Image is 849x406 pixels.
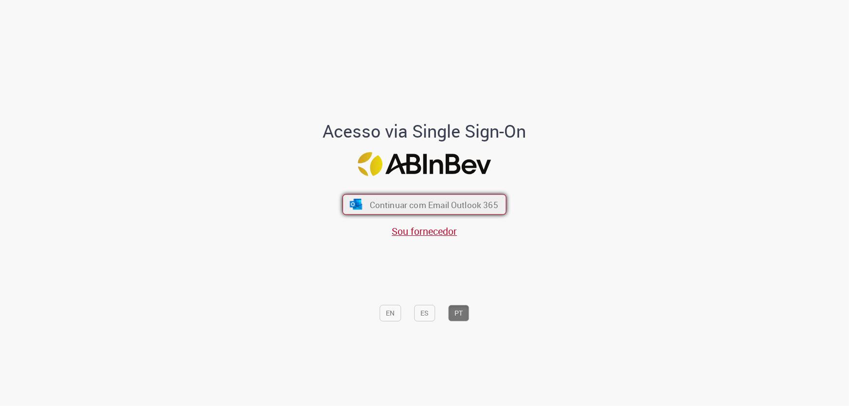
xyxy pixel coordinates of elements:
button: ícone Azure/Microsoft 360 Continuar com Email Outlook 365 [343,194,506,215]
button: EN [380,305,401,321]
button: ES [415,305,435,321]
img: ícone Azure/Microsoft 360 [349,199,363,210]
h1: Acesso via Single Sign-On [289,122,560,141]
a: Sou fornecedor [392,225,457,238]
button: PT [449,305,470,321]
img: Logo ABInBev [358,153,491,177]
span: Continuar com Email Outlook 365 [370,199,498,210]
